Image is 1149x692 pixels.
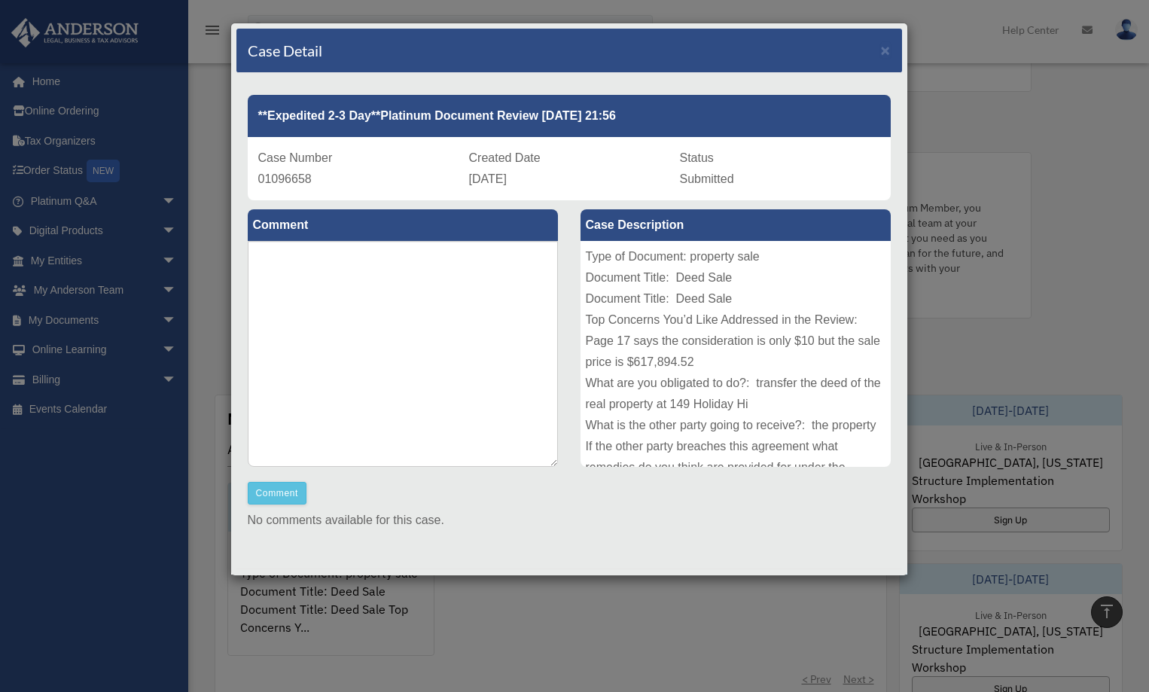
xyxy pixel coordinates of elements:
[881,42,891,58] button: Close
[248,40,322,61] h4: Case Detail
[881,41,891,59] span: ×
[581,209,891,241] label: Case Description
[258,172,312,185] span: 01096658
[680,172,734,185] span: Submitted
[248,95,891,137] div: **Expedited 2-3 Day**Platinum Document Review [DATE] 21:56
[469,172,507,185] span: [DATE]
[248,510,891,531] p: No comments available for this case.
[680,151,714,164] span: Status
[581,241,891,467] div: Type of Document: property sale Document Title: Deed Sale Document Title: Deed Sale Top Concerns ...
[248,209,558,241] label: Comment
[469,151,541,164] span: Created Date
[258,151,333,164] span: Case Number
[248,482,307,505] button: Comment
